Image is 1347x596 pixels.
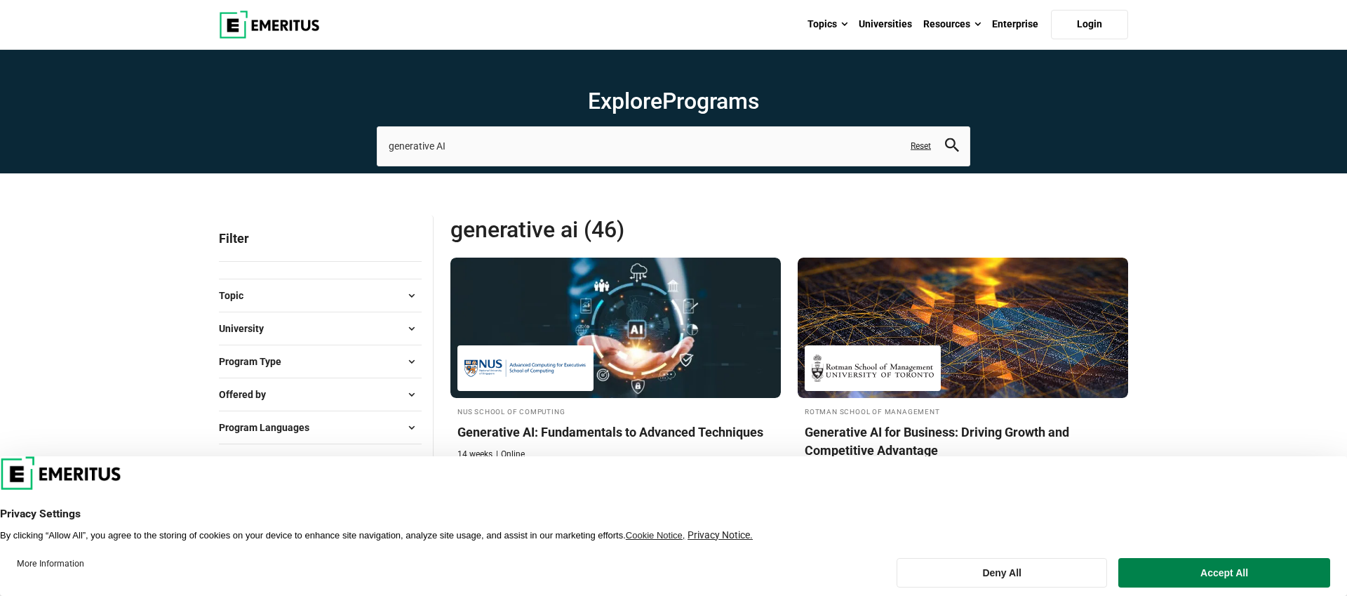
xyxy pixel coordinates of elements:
[1051,10,1128,39] a: Login
[219,384,422,405] button: Offered by
[219,420,321,435] span: Program Languages
[945,142,959,155] a: search
[945,138,959,154] button: search
[798,258,1128,497] a: AI and Machine Learning Course by Rotman School of Management - November 6, 2025 Rotman School of...
[450,258,781,398] img: Generative AI: Fundamentals to Advanced Techniques | Online Technology Course
[219,387,277,402] span: Offered by
[219,351,422,372] button: Program Type
[798,258,1128,398] img: Generative AI for Business: Driving Growth and Competitive Advantage | Online AI and Machine Lear...
[457,405,774,417] h4: NUS School of Computing
[911,140,931,152] a: Reset search
[457,423,774,441] h4: Generative AI: Fundamentals to Advanced Techniques
[219,318,422,339] button: University
[662,88,759,114] span: Programs
[219,417,422,438] button: Program Languages
[377,87,970,115] h1: Explore
[805,423,1121,458] h4: Generative AI for Business: Driving Growth and Competitive Advantage
[219,450,422,471] button: Duration
[496,449,525,461] p: Online
[219,285,422,306] button: Topic
[457,449,492,461] p: 14 weeks
[219,354,293,369] span: Program Type
[219,321,275,336] span: University
[805,405,1121,417] h4: Rotman School of Management
[450,216,789,244] span: generative AI (46)
[219,453,269,468] span: Duration
[450,258,781,479] a: Technology Course by NUS School of Computing - September 30, 2025 NUS School of Computing NUS Sch...
[219,216,422,261] p: Filter
[464,352,587,384] img: NUS School of Computing
[812,352,934,384] img: Rotman School of Management
[219,288,255,303] span: Topic
[377,126,970,166] input: search-page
